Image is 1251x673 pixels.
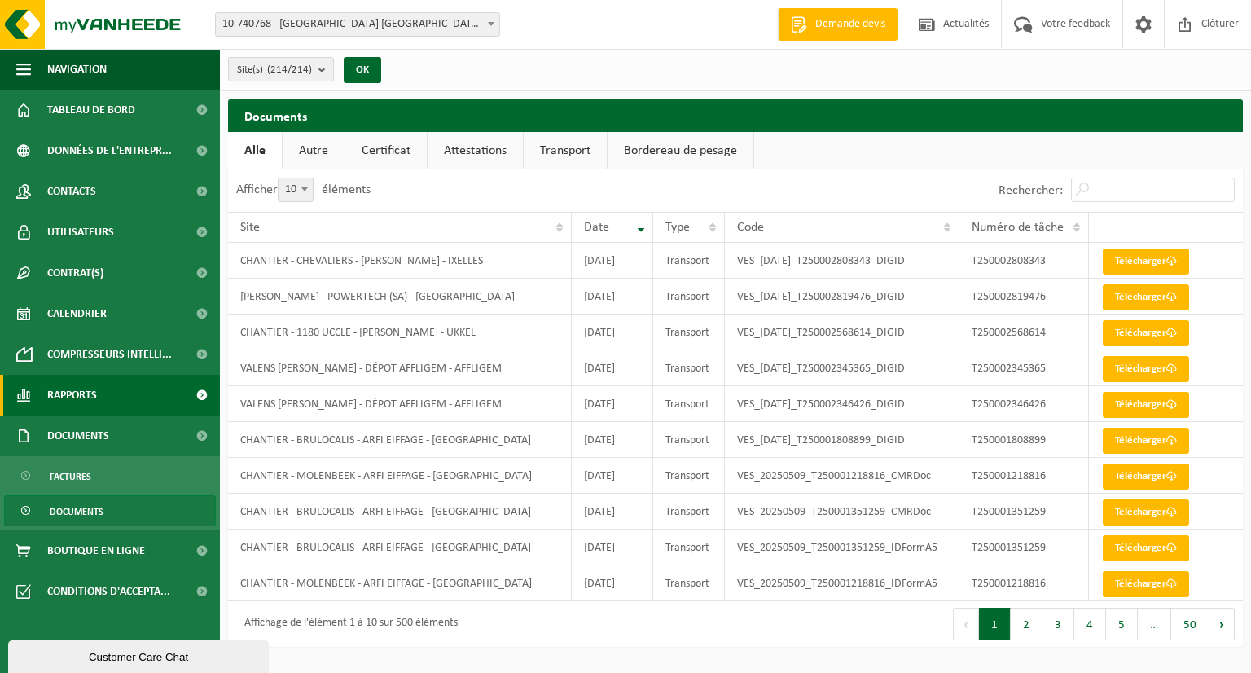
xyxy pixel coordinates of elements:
a: Documents [4,495,216,526]
td: Transport [653,458,725,494]
span: Demande devis [811,16,889,33]
td: [DATE] [572,565,652,601]
td: VALENS [PERSON_NAME] - DÉPOT AFFLIGEM - AFFLIGEM [228,386,572,422]
td: Transport [653,494,725,530]
td: VES_[DATE]_T250002568614_DIGID [725,315,959,350]
span: 10-740768 - VALENS DÉPARTEMENT ARFI EIFFAGE - OUDERGEM [215,12,500,37]
a: Attestations [428,132,523,169]
td: T250002345365 [959,350,1089,386]
td: VES_[DATE]_T250002346426_DIGID [725,386,959,422]
a: Télécharger [1103,249,1189,275]
a: Bordereau de pesage [608,132,753,169]
span: Navigation [47,49,107,90]
span: Numéro de tâche [972,221,1064,234]
span: Type [665,221,690,234]
span: Contrat(s) [47,253,103,293]
td: VES_[DATE]_T250001808899_DIGID [725,422,959,458]
span: Contacts [47,171,96,212]
a: Autre [283,132,345,169]
span: Date [584,221,609,234]
a: Télécharger [1103,284,1189,310]
span: Documents [47,416,109,456]
td: [DATE] [572,422,652,458]
td: [DATE] [572,350,652,386]
span: Boutique en ligne [47,530,145,571]
a: Télécharger [1103,356,1189,382]
button: 5 [1106,608,1138,640]
td: T250001808899 [959,422,1089,458]
td: VES_20250509_T250001351259_CMRDoc [725,494,959,530]
span: Calendrier [47,293,107,334]
span: Compresseurs intelli... [47,334,172,375]
div: Affichage de l'élément 1 à 10 sur 500 éléments [236,609,458,639]
td: Transport [653,422,725,458]
button: OK [344,57,381,83]
td: VALENS [PERSON_NAME] - DÉPOT AFFLIGEM - AFFLIGEM [228,350,572,386]
span: 10-740768 - VALENS DÉPARTEMENT ARFI EIFFAGE - OUDERGEM [216,13,499,36]
button: 2 [1011,608,1042,640]
td: [DATE] [572,243,652,279]
td: CHANTIER - BRULOCALIS - ARFI EIFFAGE - [GEOGRAPHIC_DATA] [228,530,572,565]
td: [DATE] [572,530,652,565]
td: Transport [653,279,725,315]
button: 50 [1171,608,1209,640]
a: Télécharger [1103,571,1189,597]
td: VES_20250509_T250001218816_IDFormA5 [725,565,959,601]
a: Télécharger [1103,428,1189,454]
td: Transport [653,530,725,565]
td: Transport [653,565,725,601]
a: Télécharger [1103,535,1189,561]
td: CHANTIER - BRULOCALIS - ARFI EIFFAGE - [GEOGRAPHIC_DATA] [228,422,572,458]
td: Transport [653,350,725,386]
a: Télécharger [1103,320,1189,346]
td: T250002819476 [959,279,1089,315]
iframe: chat widget [8,637,272,673]
a: Alle [228,132,282,169]
td: T250001351259 [959,494,1089,530]
button: 1 [979,608,1011,640]
button: 4 [1074,608,1106,640]
a: Demande devis [778,8,898,41]
span: Tableau de bord [47,90,135,130]
span: Utilisateurs [47,212,114,253]
button: Site(s)(214/214) [228,57,334,81]
td: VES_20250509_T250001218816_CMRDoc [725,458,959,494]
a: Télécharger [1103,464,1189,490]
button: 3 [1042,608,1074,640]
td: [DATE] [572,458,652,494]
a: Télécharger [1103,499,1189,526]
td: CHANTIER - 1180 UCCLE - [PERSON_NAME] - UKKEL [228,315,572,350]
span: Site(s) [237,58,312,82]
td: CHANTIER - BRULOCALIS - ARFI EIFFAGE - [GEOGRAPHIC_DATA] [228,494,572,530]
td: T250002346426 [959,386,1089,422]
button: Next [1209,608,1235,640]
td: T250002808343 [959,243,1089,279]
td: VES_20250509_T250001351259_IDFormA5 [725,530,959,565]
td: [PERSON_NAME] - POWERTECH (SA) - [GEOGRAPHIC_DATA] [228,279,572,315]
span: 10 [278,178,314,202]
td: T250001351259 [959,530,1089,565]
span: Documents [50,496,103,527]
td: [DATE] [572,315,652,350]
td: VES_[DATE]_T250002345365_DIGID [725,350,959,386]
h2: Documents [228,99,1243,131]
a: Factures [4,460,216,491]
span: Factures [50,461,91,492]
td: [DATE] [572,494,652,530]
td: CHANTIER - MOLENBEEK - ARFI EIFFAGE - [GEOGRAPHIC_DATA] [228,458,572,494]
span: 10 [279,178,313,201]
td: T250001218816 [959,565,1089,601]
td: [DATE] [572,279,652,315]
td: Transport [653,243,725,279]
span: Site [240,221,260,234]
a: Certificat [345,132,427,169]
a: Transport [524,132,607,169]
td: VES_[DATE]_T250002819476_DIGID [725,279,959,315]
button: Previous [953,608,979,640]
span: Code [737,221,764,234]
label: Rechercher: [999,184,1063,197]
a: Télécharger [1103,392,1189,418]
count: (214/214) [267,64,312,75]
td: Transport [653,386,725,422]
